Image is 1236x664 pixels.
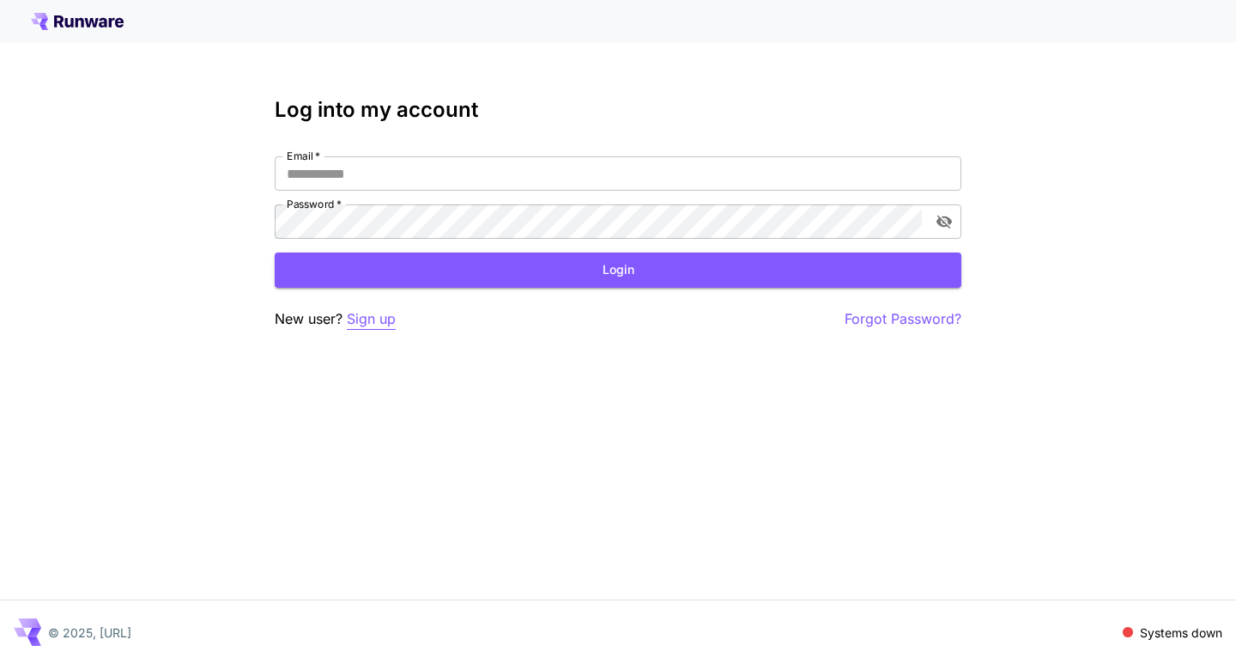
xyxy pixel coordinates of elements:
[275,253,961,288] button: Login
[48,624,131,642] p: © 2025, [URL]
[929,206,960,237] button: toggle password visibility
[287,149,320,163] label: Email
[845,308,961,330] button: Forgot Password?
[347,308,396,330] button: Sign up
[1140,624,1222,642] p: Systems down
[275,308,396,330] p: New user?
[287,197,342,211] label: Password
[275,98,961,122] h3: Log into my account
